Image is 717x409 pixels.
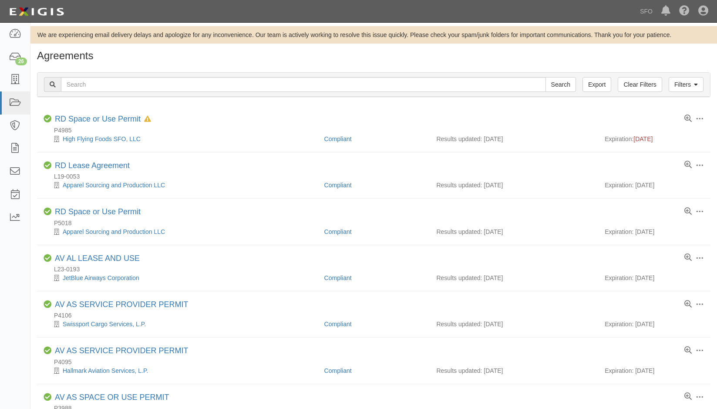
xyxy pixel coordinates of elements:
a: Compliant [324,135,352,142]
a: View results summary [684,254,692,262]
span: [DATE] [633,135,653,142]
a: View results summary [684,393,692,401]
a: JetBlue Airways Corporation [63,274,139,281]
div: Results updated: [DATE] [436,320,592,328]
div: Results updated: [DATE] [436,366,592,375]
a: RD Lease Agreement [55,161,130,170]
div: RD Space or Use Permit [55,115,151,124]
a: AV AS SERVICE PROVIDER PERMIT [55,346,188,355]
a: Compliant [324,367,352,374]
div: P4095 [44,358,710,366]
div: P5018 [44,219,710,227]
a: Compliant [324,182,352,189]
a: View results summary [684,161,692,169]
div: Results updated: [DATE] [436,135,592,143]
div: Swissport Cargo Services, L.P. [44,320,318,328]
div: Expiration: [DATE] [605,366,704,375]
div: P4106 [44,311,710,320]
a: Apparel Sourcing and Production LLC [63,228,165,235]
img: logo-5460c22ac91f19d4615b14bd174203de0afe785f0fc80cf4dbbc73dc1793850b.png [7,4,67,20]
div: Expiration: [DATE] [605,320,704,328]
i: Compliant [44,301,51,308]
i: Compliant [44,393,51,401]
div: Apparel Sourcing and Production LLC [44,227,318,236]
div: AV AS SPACE OR USE PERMIT [55,393,169,402]
i: Help Center - Complianz [679,6,690,17]
a: High Flying Foods SFO, LLC [63,135,141,142]
a: Compliant [324,228,352,235]
i: Compliant [44,254,51,262]
i: Compliant [44,115,51,123]
div: RD Space or Use Permit [55,207,141,217]
a: Hallmark Aviation Services, L.P. [63,367,148,374]
div: Expiration: [DATE] [605,181,704,189]
h1: Agreements [37,50,710,61]
a: Compliant [324,321,352,328]
div: Expiration: [DATE] [605,227,704,236]
i: Compliant [44,347,51,355]
a: View results summary [684,208,692,216]
a: Compliant [324,274,352,281]
a: RD Space or Use Permit [55,115,141,123]
i: In Default since 07/15/2025 [144,116,151,122]
div: Apparel Sourcing and Production LLC [44,181,318,189]
a: SFO [636,3,657,20]
div: 26 [15,57,27,65]
a: AV AS SERVICE PROVIDER PERMIT [55,300,188,309]
a: View results summary [684,347,692,355]
div: L19-0053 [44,172,710,181]
div: P4985 [44,126,710,135]
div: Results updated: [DATE] [436,181,592,189]
div: Results updated: [DATE] [436,227,592,236]
a: AV AS SPACE OR USE PERMIT [55,393,169,402]
div: Hallmark Aviation Services, L.P. [44,366,318,375]
a: Swissport Cargo Services, L.P. [63,321,146,328]
div: High Flying Foods SFO, LLC [44,135,318,143]
input: Search [61,77,546,92]
a: Filters [669,77,704,92]
div: RD Lease Agreement [55,161,130,171]
div: AV AS SERVICE PROVIDER PERMIT [55,300,188,310]
a: Apparel Sourcing and Production LLC [63,182,165,189]
a: Clear Filters [618,77,662,92]
input: Search [545,77,576,92]
div: JetBlue Airways Corporation [44,274,318,282]
div: Expiration: [605,135,704,143]
a: View results summary [684,301,692,308]
a: AV AL LEASE AND USE [55,254,140,263]
a: RD Space or Use Permit [55,207,141,216]
a: Export [582,77,611,92]
i: Compliant [44,208,51,216]
div: AV AS SERVICE PROVIDER PERMIT [55,346,188,356]
div: Results updated: [DATE] [436,274,592,282]
div: L23-0193 [44,265,710,274]
div: We are experiencing email delivery delays and apologize for any inconvenience. Our team is active... [30,30,717,39]
div: Expiration: [DATE] [605,274,704,282]
i: Compliant [44,162,51,169]
a: View results summary [684,115,692,123]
